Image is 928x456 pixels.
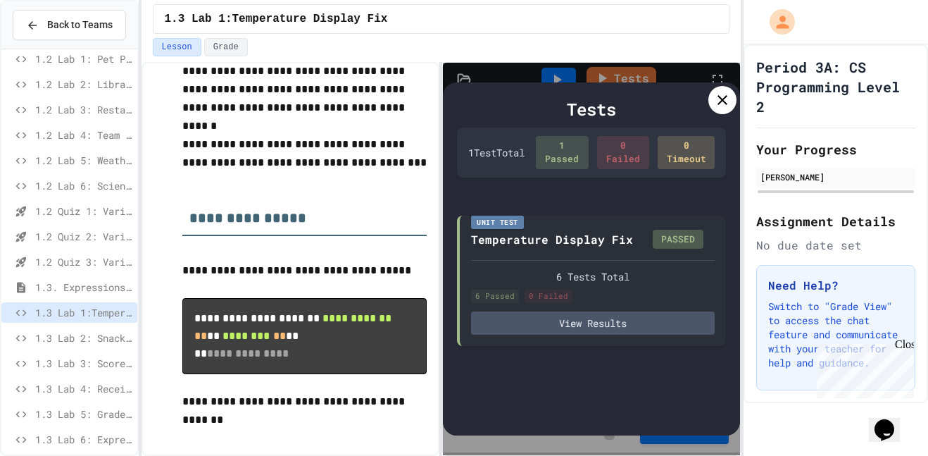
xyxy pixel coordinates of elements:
span: 1.3 Lab 1:Temperature Display Fix [35,305,132,320]
span: 1.3. Expressions and Output [New] [35,280,132,295]
span: 1.2 Quiz 2: Variables and Data Types [35,229,132,244]
button: View Results [471,312,715,335]
span: 1.2 Quiz 1: Variables and Data Types [35,204,132,218]
span: 1.2 Lab 4: Team Stats Calculator [35,128,132,142]
span: 1.3 Lab 6: Expression Evaluator Fix [35,432,132,447]
span: 1.3 Lab 2: Snack Budget Tracker [35,331,132,345]
div: 6 Passed [471,290,519,303]
span: 1.2 Lab 5: Weather Station Debugger [35,153,132,168]
h2: Your Progress [756,140,915,159]
div: 0 Failed [525,290,572,303]
span: 1.2 Quiz 3: Variables and Data Types [35,254,132,269]
button: Grade [204,38,248,56]
div: 6 Tests Total [471,269,715,284]
button: Back to Teams [13,10,126,40]
div: Unit Test [471,216,524,229]
span: 1.3 Lab 5: Grade Calculator Pro [35,407,132,421]
h3: Need Help? [768,277,903,294]
h2: Assignment Details [756,211,915,231]
div: 1 Passed [536,136,588,169]
span: 1.3 Lab 3: Score Board Fixer [35,356,132,371]
div: Temperature Display Fix [471,231,633,248]
p: Switch to "Grade View" to access the chat feature and communicate with your teacher for help and ... [768,300,903,370]
span: Back to Teams [47,18,113,32]
span: 1.2 Lab 1: Pet Profile Fix [35,51,132,66]
iframe: chat widget [811,338,914,398]
button: Lesson [153,38,201,56]
h1: Period 3A: CS Programming Level 2 [756,57,915,116]
iframe: chat widget [869,400,914,442]
span: 1.2 Lab 2: Library Card Creator [35,77,132,92]
span: 1.3 Lab 1:Temperature Display Fix [165,11,388,27]
span: 1.3 Lab 4: Receipt Formatter [35,381,132,396]
span: 1.2 Lab 3: Restaurant Order System [35,102,132,117]
div: [PERSON_NAME] [760,171,911,183]
div: No due date set [756,237,915,254]
div: 0 Failed [597,136,649,169]
div: PASSED [653,230,703,249]
div: My Account [755,6,798,38]
span: 1.2 Lab 6: Scientific Calculator [35,178,132,193]
div: 0 Timeout [658,136,715,169]
div: Tests [457,97,726,122]
div: Chat with us now!Close [6,6,97,90]
div: 1 Test Total [468,145,525,160]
